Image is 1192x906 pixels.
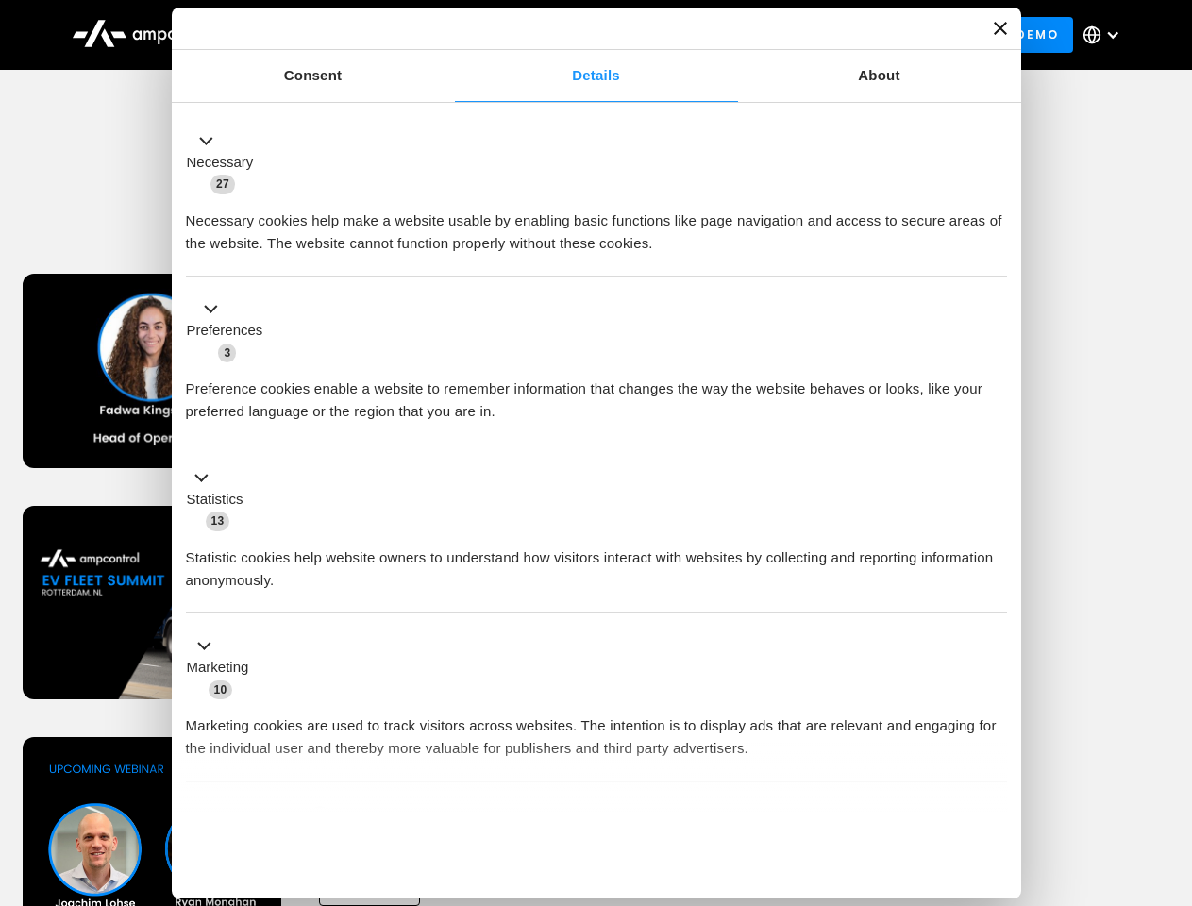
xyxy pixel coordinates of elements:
button: Marketing (10) [186,635,260,701]
button: Okay [735,829,1006,883]
a: Details [455,50,738,102]
button: Unclassified (2) [186,803,341,827]
button: Necessary (27) [186,129,265,195]
span: 10 [209,680,233,699]
div: Preference cookies enable a website to remember information that changes the way the website beha... [186,363,1007,423]
span: 13 [206,512,230,530]
label: Necessary [187,152,254,174]
label: Statistics [187,489,243,511]
h1: Upcoming Webinars [23,191,1170,236]
div: Statistic cookies help website owners to understand how visitors interact with websites by collec... [186,532,1007,592]
div: Marketing cookies are used to track visitors across websites. The intention is to display ads tha... [186,700,1007,760]
a: About [738,50,1021,102]
label: Marketing [187,657,249,679]
span: 27 [210,175,235,193]
div: Necessary cookies help make a website usable by enabling basic functions like page navigation and... [186,195,1007,255]
button: Statistics (13) [186,466,255,532]
button: Preferences (3) [186,298,275,364]
button: Close banner [994,22,1007,35]
span: 3 [218,344,236,362]
span: 2 [311,806,329,825]
a: Consent [172,50,455,102]
label: Preferences [187,320,263,342]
